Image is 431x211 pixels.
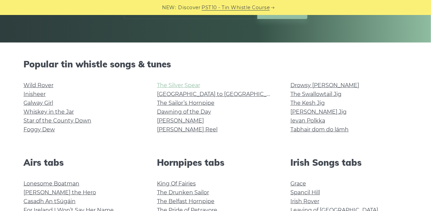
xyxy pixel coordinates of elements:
a: Wild Rover [23,82,53,88]
a: Inisheer [23,91,46,97]
a: Foggy Dew [23,126,55,133]
a: Ievan Polkka [290,117,325,124]
a: [PERSON_NAME] Jig [290,109,347,115]
a: Spancil Hill [290,189,320,196]
a: The Drunken Sailor [157,189,209,196]
a: Tabhair dom do lámh [290,126,349,133]
h2: Hornpipes tabs [157,157,274,168]
h2: Popular tin whistle songs & tunes [23,59,408,69]
h2: Airs tabs [23,157,141,168]
a: [PERSON_NAME] the Hero [23,189,96,196]
a: Whiskey in the Jar [23,109,74,115]
h2: Irish Songs tabs [290,157,408,168]
a: Casadh An tSúgáin [23,198,76,205]
a: Drowsy [PERSON_NAME] [290,82,359,88]
a: Galway Girl [23,100,53,106]
a: Dawning of the Day [157,109,211,115]
a: PST10 - Tin Whistle Course [202,4,270,12]
a: Lonesome Boatman [23,180,79,187]
a: [PERSON_NAME] Reel [157,126,218,133]
a: Irish Rover [290,198,319,205]
a: Grace [290,180,306,187]
span: NEW: [162,4,176,12]
a: The Swallowtail Jig [290,91,341,97]
a: The Belfast Hornpipe [157,198,214,205]
a: The Kesh Jig [290,100,325,106]
a: [PERSON_NAME] [157,117,204,124]
span: Discover [178,4,201,12]
a: King Of Fairies [157,180,196,187]
a: [GEOGRAPHIC_DATA] to [GEOGRAPHIC_DATA] [157,91,283,97]
a: The Sailor’s Hornpipe [157,100,214,106]
a: Star of the County Down [23,117,91,124]
a: The Silver Spear [157,82,200,88]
